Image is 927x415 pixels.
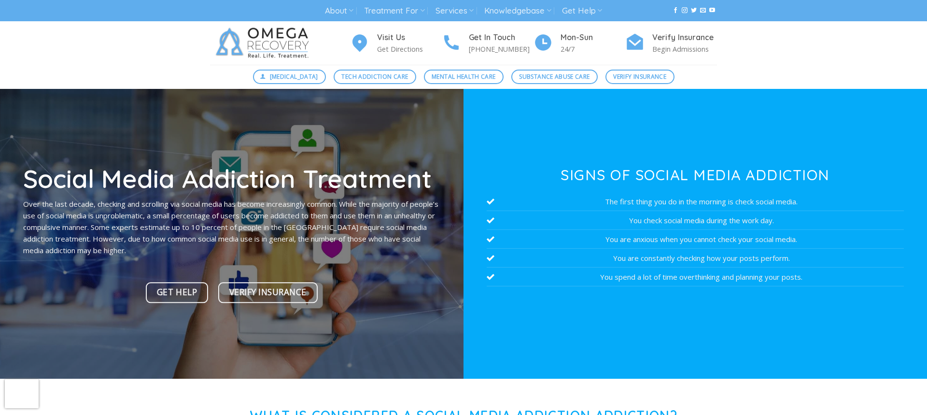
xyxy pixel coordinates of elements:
[487,268,904,286] li: You spend a lot of time overthinking and planning your posts.
[625,31,717,55] a: Verify Insurance Begin Admissions
[469,31,534,44] h4: Get In Touch
[341,72,408,81] span: Tech Addiction Care
[487,168,904,182] h3: Signs of Social Media Addiction
[157,286,197,299] span: Get Help
[709,7,715,14] a: Follow on YouTube
[229,286,307,299] span: Verify Insurance
[23,166,440,191] h1: Social Media Addiction Treatment
[519,72,590,81] span: Substance Abuse Care
[442,31,534,55] a: Get In Touch [PHONE_NUMBER]
[469,43,534,55] p: [PHONE_NUMBER]
[334,70,416,84] a: Tech Addiction Care
[253,70,326,84] a: [MEDICAL_DATA]
[487,192,904,211] li: The first thing you do in the morning is check social media.
[270,72,318,81] span: [MEDICAL_DATA]
[435,2,474,20] a: Services
[325,2,353,20] a: About
[432,72,495,81] span: Mental Health Care
[652,43,717,55] p: Begin Admissions
[484,2,551,20] a: Knowledgebase
[652,31,717,44] h4: Verify Insurance
[210,21,319,65] img: Omega Recovery
[377,31,442,44] h4: Visit Us
[673,7,678,14] a: Follow on Facebook
[218,282,318,303] a: Verify Insurance
[682,7,688,14] a: Follow on Instagram
[561,43,625,55] p: 24/7
[377,43,442,55] p: Get Directions
[350,31,442,55] a: Visit Us Get Directions
[23,198,440,256] p: Over the last decade, checking and scrolling via social media has become increasingly common. Whi...
[605,70,674,84] a: Verify Insurance
[364,2,424,20] a: Treatment For
[613,72,666,81] span: Verify Insurance
[691,7,697,14] a: Follow on Twitter
[487,249,904,268] li: You are constantly checking how your posts perform.
[5,379,39,408] iframe: reCAPTCHA
[487,211,904,230] li: You check social media during the work day.
[561,31,625,44] h4: Mon-Sun
[487,230,904,249] li: You are anxious when you cannot check your social media.
[511,70,598,84] a: Substance Abuse Care
[700,7,706,14] a: Send us an email
[562,2,602,20] a: Get Help
[146,282,208,303] a: Get Help
[424,70,504,84] a: Mental Health Care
